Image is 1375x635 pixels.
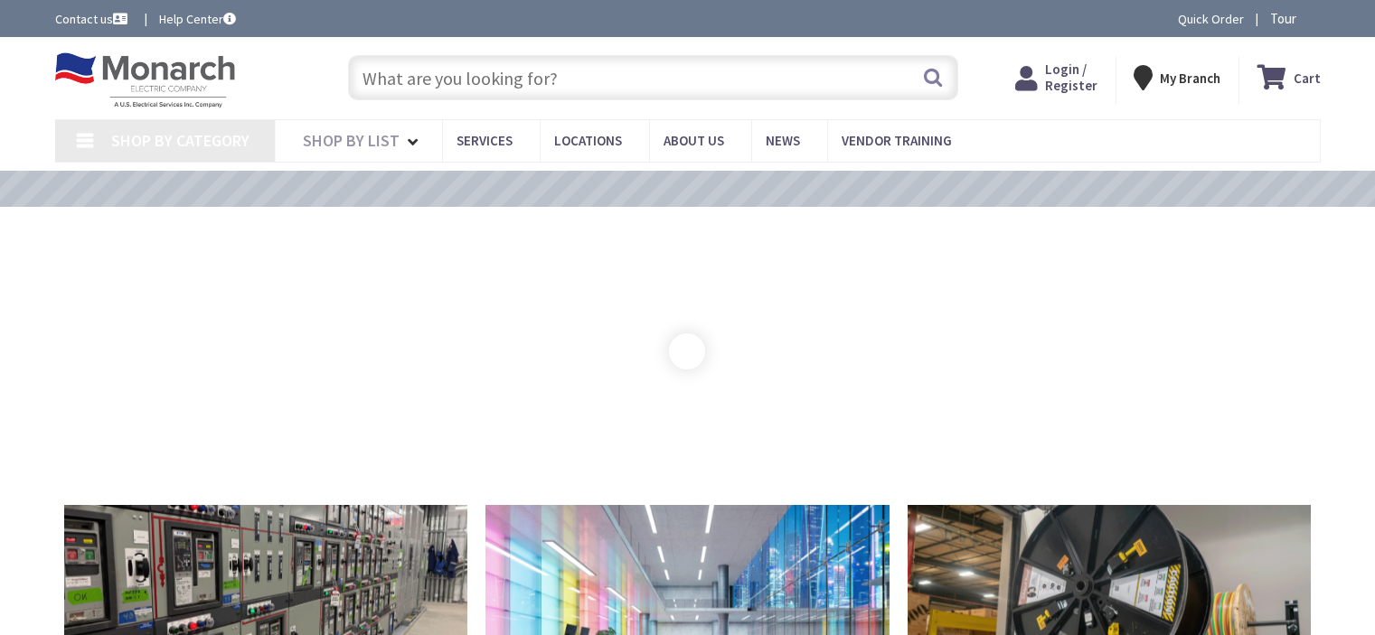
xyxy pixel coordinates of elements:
[842,132,952,149] span: Vendor Training
[766,132,800,149] span: News
[1134,61,1220,94] div: My Branch
[348,55,958,100] input: What are you looking for?
[1045,61,1097,94] span: Login / Register
[1178,10,1244,28] a: Quick Order
[1257,61,1321,94] a: Cart
[303,130,400,151] span: Shop By List
[1015,61,1097,94] a: Login / Register
[1294,61,1321,94] strong: Cart
[111,130,250,151] span: Shop By Category
[55,10,131,28] a: Contact us
[664,132,724,149] span: About Us
[1270,10,1316,27] span: Tour
[55,52,236,108] img: Monarch Electric Company
[554,132,622,149] span: Locations
[159,10,236,28] a: Help Center
[457,132,513,149] span: Services
[1160,70,1220,87] strong: My Branch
